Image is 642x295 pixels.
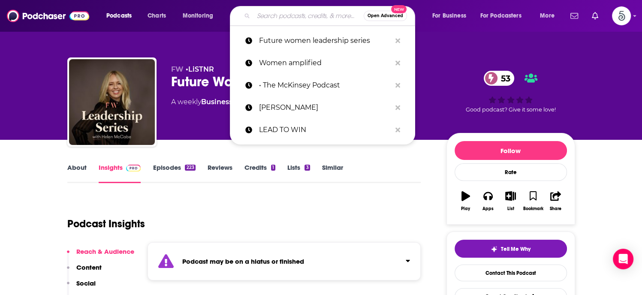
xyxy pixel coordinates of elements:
span: More [540,10,555,22]
a: Lists3 [287,163,310,183]
div: Share [550,206,561,211]
a: Business [201,98,232,106]
span: Monitoring [183,10,213,22]
div: 3 [304,165,310,171]
p: Content [76,263,102,271]
a: Show notifications dropdown [567,9,582,23]
a: Episodes223 [153,163,195,183]
button: Play [455,186,477,217]
a: Women amplified [230,52,415,74]
a: InsightsPodchaser Pro [99,163,141,183]
p: mICHAEL HYATT [259,96,391,119]
a: [PERSON_NAME] [230,96,415,119]
p: LEAD TO WIN [259,119,391,141]
img: Podchaser Pro [126,165,141,172]
a: Contact This Podcast [455,265,567,281]
a: Charts [142,9,171,23]
div: A weekly podcast [171,97,260,107]
a: Credits1 [244,163,275,183]
button: Apps [477,186,499,217]
button: open menu [426,9,477,23]
div: 1 [271,165,275,171]
div: Open Intercom Messenger [613,249,633,269]
div: Search podcasts, credits, & more... [238,6,423,26]
button: List [499,186,521,217]
span: Good podcast? Give it some love! [466,106,556,113]
button: Follow [455,141,567,160]
div: List [507,206,514,211]
button: Bookmark [522,186,544,217]
div: 53Good podcast? Give it some love! [446,65,575,118]
a: LiSTNR [188,65,214,73]
button: Content [67,263,102,279]
span: Podcasts [106,10,132,22]
span: For Podcasters [480,10,521,22]
h1: Podcast Insights [67,217,145,230]
img: Podchaser - Follow, Share and Rate Podcasts [7,8,89,24]
span: 53 [492,71,515,86]
a: • The McKinsey Podcast [230,74,415,96]
button: open menu [100,9,143,23]
img: User Profile [612,6,631,25]
p: • The McKinsey Podcast [259,74,391,96]
strong: Podcast may be on a hiatus or finished [182,257,304,265]
a: About [67,163,87,183]
div: 223 [185,165,195,171]
div: Play [461,206,470,211]
span: • [186,65,214,73]
span: FW [171,65,184,73]
p: Social [76,279,96,287]
span: Logged in as Spiral5-G2 [612,6,631,25]
button: open menu [177,9,224,23]
p: Reach & Audience [76,247,134,256]
p: Future women leadership series [259,30,391,52]
button: Reach & Audience [67,247,134,263]
a: 53 [484,71,515,86]
img: Future Women Leadership Series [69,59,155,145]
a: Show notifications dropdown [588,9,602,23]
section: Click to expand status details [148,242,421,280]
button: tell me why sparkleTell Me Why [455,240,567,258]
button: Share [544,186,567,217]
img: tell me why sparkle [491,246,497,253]
a: LEAD TO WIN [230,119,415,141]
div: Bookmark [523,206,543,211]
span: Charts [148,10,166,22]
button: Open AdvancedNew [364,11,407,21]
input: Search podcasts, credits, & more... [253,9,364,23]
button: Social [67,279,96,295]
span: Open Advanced [368,14,403,18]
button: open menu [534,9,565,23]
p: Women amplified [259,52,391,74]
a: Similar [322,163,343,183]
a: Reviews [208,163,232,183]
a: Future women leadership series [230,30,415,52]
div: Rate [455,163,567,181]
div: Apps [482,206,494,211]
span: For Business [432,10,466,22]
button: Show profile menu [612,6,631,25]
button: open menu [475,9,534,23]
span: Tell Me Why [501,246,530,253]
span: New [391,5,407,13]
